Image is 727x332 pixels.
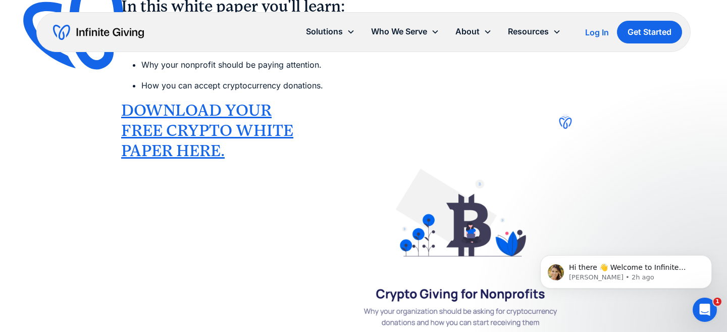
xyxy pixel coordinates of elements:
[525,234,727,305] iframe: Intercom notifications message
[585,26,609,38] a: Log In
[53,24,144,40] a: home
[121,101,293,160] a: DOWNLOAD YOUR FREE CRYPTO WHITE PAPER HERE.
[363,21,447,42] div: Who We Serve
[713,298,721,306] span: 1
[141,79,606,92] li: How you can accept cryptocurrency donations.
[141,58,606,72] li: Why your nonprofit should be paying attention.
[455,25,480,38] div: About
[500,21,569,42] div: Resources
[306,25,343,38] div: Solutions
[617,21,682,43] a: Get Started
[693,298,717,322] iframe: Intercom live chat
[585,28,609,36] div: Log In
[447,21,500,42] div: About
[298,21,363,42] div: Solutions
[371,25,427,38] div: Who We Serve
[508,25,549,38] div: Resources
